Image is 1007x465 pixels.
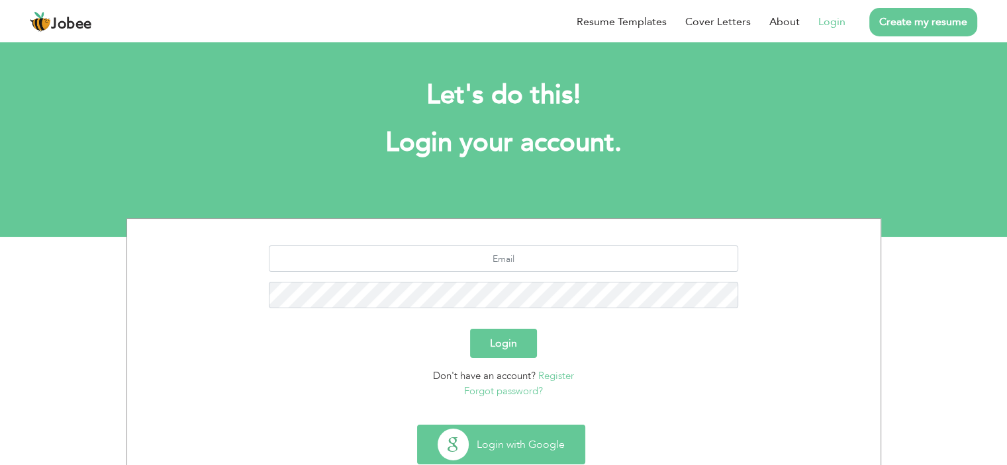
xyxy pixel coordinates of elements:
span: Don't have an account? [433,369,536,382]
span: Jobee [51,17,92,32]
a: Forgot password? [464,384,543,398]
a: Cover Letters [685,14,751,30]
a: About [769,14,800,30]
h1: Login your account. [146,126,861,160]
img: jobee.io [30,11,51,32]
a: Jobee [30,11,92,32]
button: Login with Google [418,425,585,464]
a: Resume Templates [577,14,667,30]
input: Email [269,245,738,272]
a: Login [818,14,845,30]
a: Create my resume [869,8,977,36]
button: Login [470,329,537,358]
h2: Let's do this! [146,78,861,112]
a: Register [538,369,574,382]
